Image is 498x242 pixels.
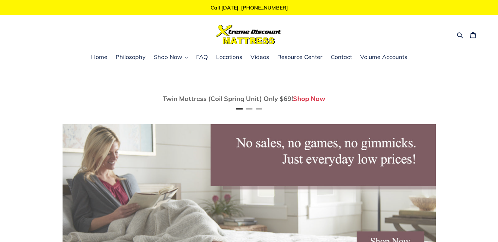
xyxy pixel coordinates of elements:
[256,108,262,110] button: Page 3
[213,52,246,62] a: Locations
[112,52,149,62] a: Philosophy
[91,53,107,61] span: Home
[151,52,191,62] button: Shop Now
[277,53,323,61] span: Resource Center
[357,52,411,62] a: Volume Accounts
[163,94,293,103] span: Twin Mattress (Coil Spring Unit) Only $69!
[246,108,252,110] button: Page 2
[360,53,407,61] span: Volume Accounts
[274,52,326,62] a: Resource Center
[88,52,111,62] a: Home
[196,53,208,61] span: FAQ
[331,53,352,61] span: Contact
[216,25,282,44] img: Xtreme Discount Mattress
[247,52,272,62] a: Videos
[154,53,182,61] span: Shop Now
[216,53,242,61] span: Locations
[250,53,269,61] span: Videos
[193,52,211,62] a: FAQ
[293,94,325,103] a: Shop Now
[116,53,146,61] span: Philosophy
[236,108,243,110] button: Page 1
[327,52,355,62] a: Contact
